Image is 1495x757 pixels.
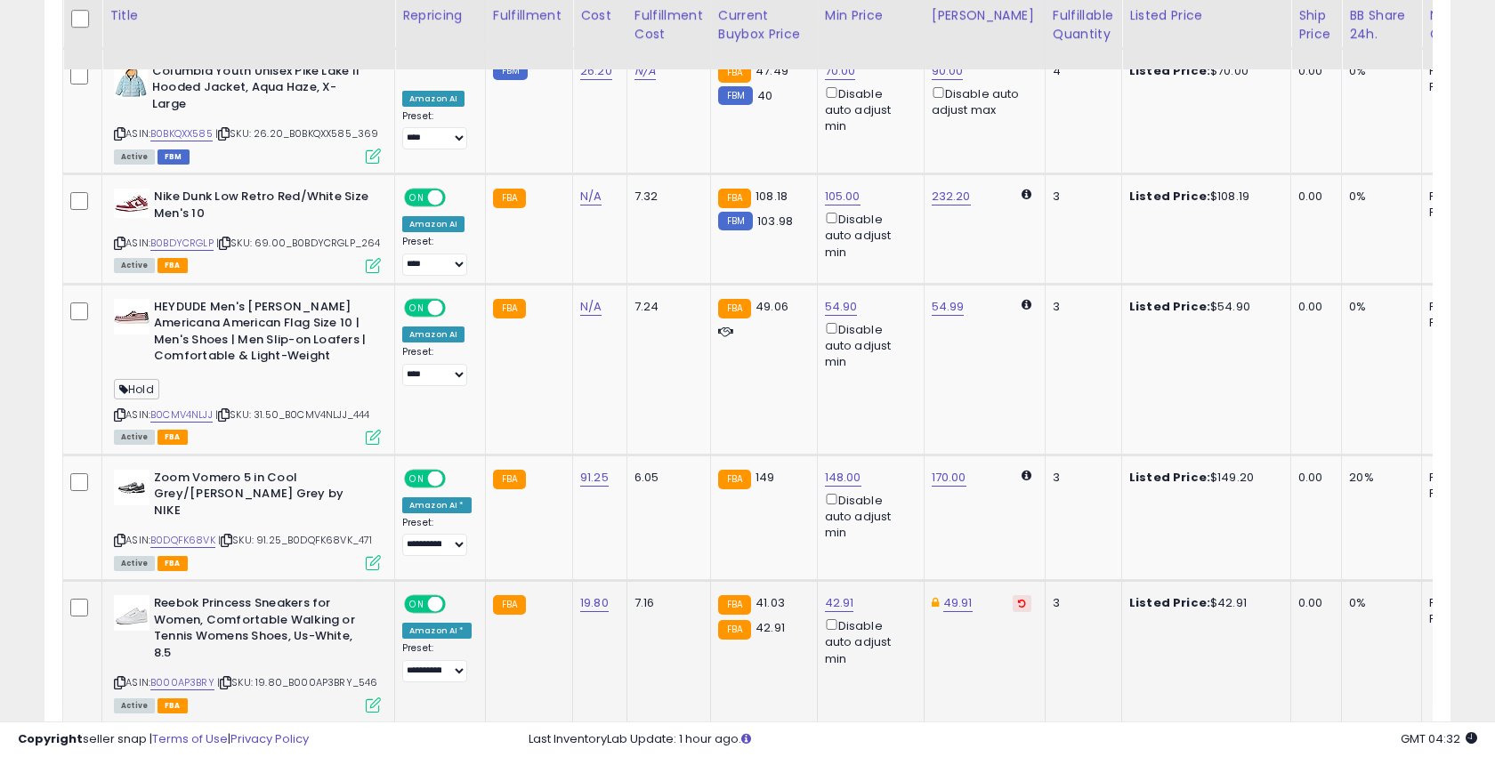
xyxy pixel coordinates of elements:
[18,730,83,747] strong: Copyright
[718,212,753,230] small: FBM
[1349,595,1408,611] div: 0%
[402,642,472,682] div: Preset:
[154,595,370,665] b: Reebok Princess Sneakers for Women, Comfortable Walking or Tennis Womens Shoes, Us-White, 8.5
[150,126,213,141] a: B0BKQXX585
[402,216,465,232] div: Amazon AI
[406,300,428,315] span: ON
[634,595,697,611] div: 7.16
[932,6,1038,25] div: [PERSON_NAME]
[580,188,602,205] a: N/A
[1429,470,1488,486] div: FBA: 4
[1298,6,1334,44] div: Ship Price
[634,6,703,44] div: Fulfillment Cost
[402,326,465,342] div: Amazon AI
[825,319,910,371] div: Disable auto adjust min
[150,533,215,548] a: B0DQFK68VK
[580,6,619,25] div: Cost
[1429,486,1488,502] div: FBM: 5
[1053,189,1108,205] div: 3
[1429,611,1488,627] div: FBM: 3
[114,63,381,162] div: ASIN:
[580,62,612,80] a: 26.20
[114,189,149,218] img: 41gTGU0h7BL._SL40_.jpg
[634,189,697,205] div: 7.32
[932,188,971,205] a: 232.20
[757,87,772,104] span: 40
[1129,63,1277,79] div: $70.00
[756,594,785,611] span: 41.03
[1129,595,1277,611] div: $42.91
[825,594,854,612] a: 42.91
[493,595,526,615] small: FBA
[756,188,788,205] span: 108.18
[493,470,526,489] small: FBA
[718,470,751,489] small: FBA
[1349,63,1408,79] div: 0%
[215,407,370,422] span: | SKU: 31.50_B0CMV4NLJJ_444
[154,189,370,226] b: Nike Dunk Low Retro Red/White Size Men's 10
[932,469,966,487] a: 170.00
[154,299,370,369] b: HEYDUDE Men's [PERSON_NAME] Americana American Flag Size 10 | Men's Shoes | Men Slip-on Loafers |...
[1129,470,1277,486] div: $149.20
[1429,79,1488,95] div: FBM: 8
[756,62,788,79] span: 47.49
[443,471,472,486] span: OFF
[825,62,856,80] a: 70.00
[634,470,697,486] div: 6.05
[114,63,148,99] img: 4126KtK83HL._SL40_.jpg
[402,91,465,107] div: Amazon AI
[114,556,155,571] span: All listings currently available for purchase on Amazon
[825,490,910,542] div: Disable auto adjust min
[1349,470,1408,486] div: 20%
[1349,189,1408,205] div: 0%
[1429,63,1488,79] div: FBA: 11
[1298,595,1328,611] div: 0.00
[718,189,751,208] small: FBA
[1129,594,1210,611] b: Listed Price:
[443,300,472,315] span: OFF
[1429,315,1488,331] div: FBM: 3
[216,236,381,250] span: | SKU: 69.00_B0BDYCRGLP_264
[218,533,373,547] span: | SKU: 91.25_B0DQFK68VK_471
[825,84,910,135] div: Disable auto adjust min
[493,189,526,208] small: FBA
[1298,299,1328,315] div: 0.00
[114,189,381,271] div: ASIN:
[217,675,378,689] span: | SKU: 19.80_B000AP3BRY_546
[1022,470,1031,481] i: Calculated using Dynamic Max Price.
[154,470,370,524] b: Zoom Vomero 5 in Cool Grey/[PERSON_NAME] Grey by NIKE
[1429,205,1488,221] div: FBM: 6
[825,6,917,25] div: Min Price
[943,594,973,612] a: 49.91
[493,61,528,80] small: FBM
[529,731,1477,748] div: Last InventoryLab Update: 1 hour ago.
[1053,63,1108,79] div: 4
[150,675,214,690] a: B000AP3BRY
[1429,595,1488,611] div: FBA: 3
[114,470,149,505] img: 31VP-prDdnL._SL40_.jpg
[825,188,861,205] a: 105.00
[114,258,155,273] span: All listings currently available for purchase on Amazon
[1429,189,1488,205] div: FBA: 3
[114,430,155,445] span: All listings currently available for purchase on Amazon
[1129,189,1277,205] div: $108.19
[718,63,751,83] small: FBA
[18,731,309,748] div: seller snap | |
[756,469,774,486] span: 149
[825,469,861,487] a: 148.00
[1053,299,1108,315] div: 3
[402,110,472,150] div: Preset:
[493,299,526,318] small: FBA
[402,346,472,386] div: Preset:
[756,298,788,315] span: 49.06
[114,379,159,399] span: Hold
[1053,6,1114,44] div: Fulfillable Quantity
[114,698,155,713] span: All listings currently available for purchase on Amazon
[114,149,155,165] span: All listings currently available for purchase on Amazon
[152,730,228,747] a: Terms of Use
[718,620,751,640] small: FBA
[402,6,478,25] div: Repricing
[493,6,565,25] div: Fulfillment
[406,190,428,205] span: ON
[1349,299,1408,315] div: 0%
